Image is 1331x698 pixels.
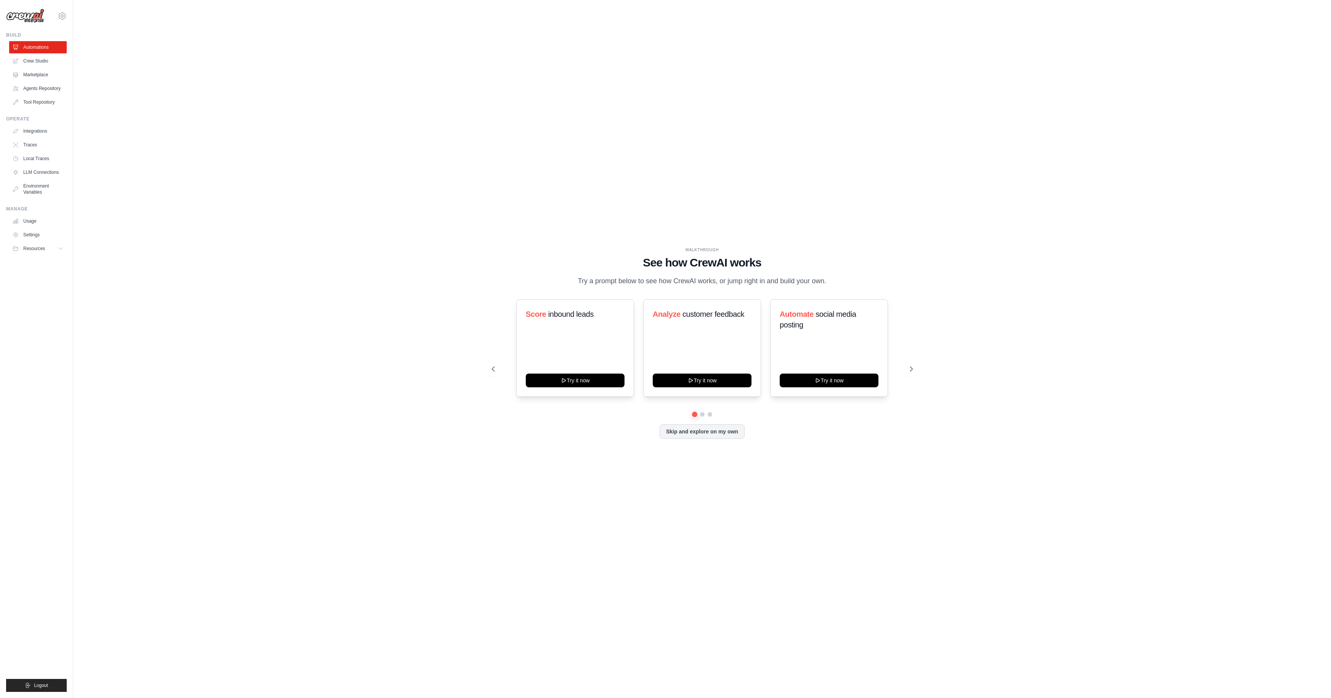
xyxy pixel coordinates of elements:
[660,424,745,439] button: Skip and explore on my own
[9,139,67,151] a: Traces
[34,682,48,688] span: Logout
[6,679,67,692] button: Logout
[9,69,67,81] a: Marketplace
[653,374,751,387] button: Try it now
[526,310,546,318] span: Score
[9,180,67,198] a: Environment Variables
[9,55,67,67] a: Crew Studio
[548,310,593,318] span: inbound leads
[9,229,67,241] a: Settings
[9,41,67,53] a: Automations
[9,166,67,178] a: LLM Connections
[23,246,45,252] span: Resources
[574,276,830,287] p: Try a prompt below to see how CrewAI works, or jump right in and build your own.
[6,206,67,212] div: Manage
[653,310,681,318] span: Analyze
[9,152,67,165] a: Local Traces
[682,310,744,318] span: customer feedback
[780,310,856,329] span: social media posting
[6,32,67,38] div: Build
[492,247,913,253] div: WALKTHROUGH
[780,310,814,318] span: Automate
[780,374,878,387] button: Try it now
[9,215,67,227] a: Usage
[9,242,67,255] button: Resources
[526,374,625,387] button: Try it now
[9,96,67,108] a: Tool Repository
[6,116,67,122] div: Operate
[9,125,67,137] a: Integrations
[6,9,44,23] img: Logo
[492,256,913,270] h1: See how CrewAI works
[9,82,67,95] a: Agents Repository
